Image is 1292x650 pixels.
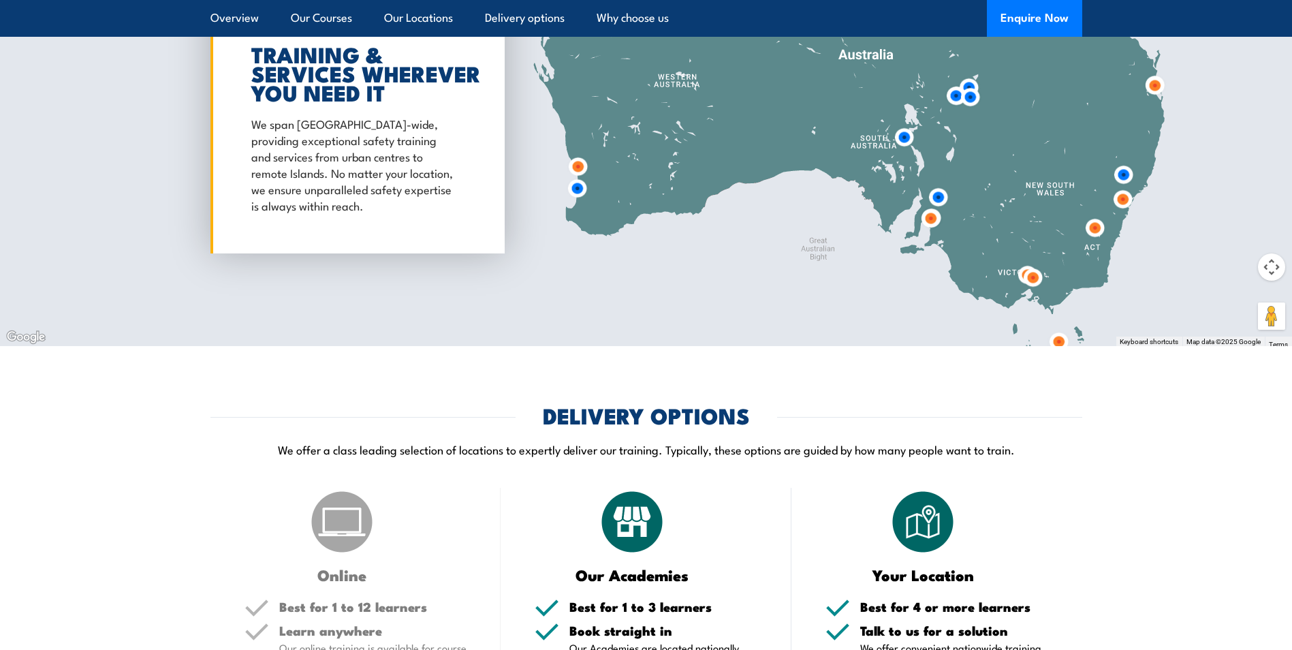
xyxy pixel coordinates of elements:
[543,405,750,424] h2: DELIVERY OPTIONS
[1186,338,1261,345] span: Map data ©2025 Google
[1120,337,1178,347] button: Keyboard shortcuts
[860,600,1048,613] h5: Best for 4 or more learners
[1269,341,1288,348] a: Terms
[251,115,457,213] p: We span [GEOGRAPHIC_DATA]-wide, providing exceptional safety training and services from urban cen...
[3,328,48,346] a: Open this area in Google Maps (opens a new window)
[245,567,440,583] h3: Online
[825,567,1021,583] h3: Your Location
[279,624,467,637] h5: Learn anywhere
[569,600,757,613] h5: Best for 1 to 3 learners
[251,44,457,102] h2: TRAINING & SERVICES WHEREVER YOU NEED IT
[210,442,1082,457] p: We offer a class leading selection of locations to expertly deliver our training. Typically, thes...
[860,624,1048,637] h5: Talk to us for a solution
[1258,303,1285,330] button: Drag Pegman onto the map to open Street View
[569,624,757,637] h5: Book straight in
[279,600,467,613] h5: Best for 1 to 12 learners
[535,567,730,583] h3: Our Academies
[1258,253,1285,281] button: Map camera controls
[3,328,48,346] img: Google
